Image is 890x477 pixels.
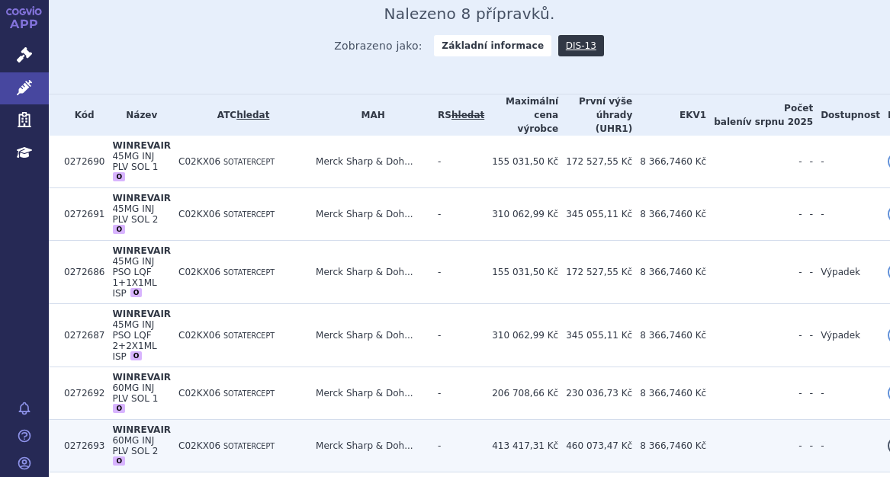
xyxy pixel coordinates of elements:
span: 45MG INJ PLV SOL 2 [112,203,158,225]
th: Maximální cena výrobce [484,94,558,136]
span: C02KX06 [178,156,220,167]
td: - [706,136,802,188]
th: EKV1 [632,94,706,136]
div: O [113,456,125,466]
span: SOTATERCEPT [223,268,275,277]
th: Dostupnost [813,94,880,136]
td: 0272693 [56,420,104,472]
td: - [706,241,802,304]
td: - [430,136,484,188]
div: O [113,404,125,413]
span: C02KX06 [178,267,220,277]
span: SOTATERCEPT [223,389,275,398]
td: 460 073,47 Kč [558,420,632,472]
span: C02KX06 [178,440,220,451]
div: O [113,172,125,181]
td: 310 062,99 Kč [484,304,558,367]
td: - [430,367,484,420]
td: - [802,304,814,367]
td: 345 055,11 Kč [558,188,632,241]
a: DIS-13 [558,35,604,56]
td: 0272690 [56,136,104,188]
td: Merck Sharp & Doh... [308,420,430,472]
td: 8 366,7460 Kč [632,420,706,472]
td: 172 527,55 Kč [558,241,632,304]
th: Název [104,94,171,136]
td: 345 055,11 Kč [558,304,632,367]
div: O [130,351,143,360]
th: První výše úhrady (UHR1) [558,94,632,136]
td: 155 031,50 Kč [484,241,558,304]
td: 0272686 [56,241,104,304]
td: 0272691 [56,188,104,241]
span: WINREVAIR [112,193,171,203]
td: Merck Sharp & Doh... [308,136,430,188]
td: - [802,136,814,188]
span: 45MG INJ PLV SOL 1 [112,151,158,172]
td: - [802,188,814,241]
td: - [706,367,802,420]
span: v srpnu 2025 [746,117,813,127]
td: - [706,188,802,241]
th: Kód [56,94,104,136]
span: SOTATERCEPT [223,442,275,450]
td: 310 062,99 Kč [484,188,558,241]
td: Merck Sharp & Doh... [308,188,430,241]
td: Výpadek [813,304,880,367]
a: vyhledávání neobsahuje žádnou platnou referenční skupinu [451,110,484,120]
span: 60MG INJ PLV SOL 2 [112,435,158,456]
span: 60MG INJ PLV SOL 1 [112,383,158,404]
span: C02KX06 [178,388,220,399]
td: - [802,241,814,304]
td: 8 366,7460 Kč [632,367,706,420]
td: Merck Sharp & Doh... [308,367,430,420]
td: - [706,304,802,367]
td: 0272687 [56,304,104,367]
td: - [813,188,880,241]
span: 45MG INJ PSO LQF 2+2X1ML ISP [112,319,156,362]
td: - [813,136,880,188]
span: SOTATERCEPT [223,158,275,166]
span: C02KX06 [178,330,220,341]
div: O [113,225,125,234]
span: SOTATERCEPT [223,331,275,340]
span: Zobrazeno jako: [334,35,423,56]
a: hledat [236,110,269,120]
td: 155 031,50 Kč [484,136,558,188]
td: 8 366,7460 Kč [632,304,706,367]
span: WINREVAIR [112,309,171,319]
strong: Základní informace [434,35,551,56]
td: - [706,420,802,472]
th: Počet balení [706,94,813,136]
td: Výpadek [813,241,880,304]
td: - [813,420,880,472]
td: Merck Sharp & Doh... [308,241,430,304]
td: 230 036,73 Kč [558,367,632,420]
td: 0272692 [56,367,104,420]
th: RS [430,94,484,136]
div: O [130,288,143,297]
th: MAH [308,94,430,136]
td: 8 366,7460 Kč [632,136,706,188]
span: WINREVAIR [112,140,171,151]
td: - [430,420,484,472]
td: - [430,304,484,367]
span: SOTATERCEPT [223,210,275,219]
span: 45MG INJ PSO LQF 1+1X1ML ISP [112,256,156,299]
span: WINREVAIR [112,245,171,256]
td: 413 417,31 Kč [484,420,558,472]
span: WINREVAIR [112,372,171,383]
td: - [430,241,484,304]
del: hledat [451,110,484,120]
td: 172 527,55 Kč [558,136,632,188]
td: - [813,367,880,420]
td: 8 366,7460 Kč [632,188,706,241]
td: - [802,367,814,420]
span: WINREVAIR [112,424,171,435]
td: 8 366,7460 Kč [632,241,706,304]
span: C02KX06 [178,209,220,219]
td: Merck Sharp & Doh... [308,304,430,367]
td: - [802,420,814,472]
td: 206 708,66 Kč [484,367,558,420]
th: ATC [171,94,308,136]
